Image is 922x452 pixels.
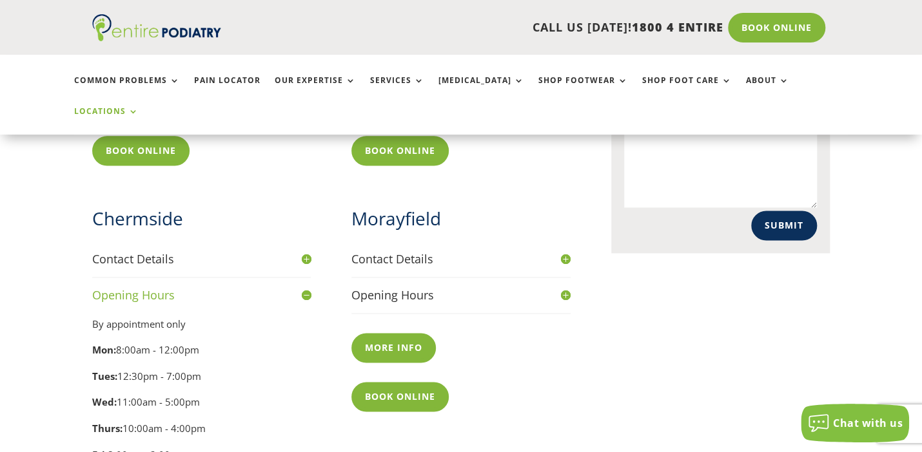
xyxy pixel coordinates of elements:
h4: Opening Hours [92,287,311,303]
a: Locations [74,107,139,135]
div: 10:00am - 4:00pm [92,420,311,437]
a: Shop Footwear [538,76,628,104]
a: Shop Foot Care [642,76,732,104]
h4: Contact Details [92,251,311,267]
h4: Opening Hours [351,287,570,303]
a: Book Online [351,382,449,411]
strong: Tues: [92,370,117,382]
button: Chat with us [801,404,909,442]
strong: Wed: [92,395,117,408]
div: 8:00am - 12:00pm [92,342,311,359]
button: Submit [751,211,817,240]
img: logo (1) [92,14,221,41]
a: Pain Locator [194,76,260,104]
a: More info [351,333,436,363]
div: 11:00am - 5:00pm [92,394,311,411]
h2: Morayfield [351,206,570,238]
a: Book Online [92,136,190,165]
div: 12:30pm - 7:00pm [92,368,311,385]
a: Book Online [351,136,449,165]
span: 1800 4 ENTIRE [632,19,723,35]
h4: Contact Details [351,251,570,267]
h2: Chermside [92,206,311,238]
p: CALL US [DATE]! [261,19,723,36]
a: About [746,76,789,104]
strong: Thurs: [92,422,123,435]
a: Our Expertise [275,76,356,104]
a: Services [370,76,424,104]
a: Entire Podiatry [92,31,221,44]
a: Book Online [728,13,825,42]
div: By appointment only [92,316,311,333]
a: Common Problems [74,76,180,104]
span: Chat with us [833,416,903,430]
a: [MEDICAL_DATA] [438,76,524,104]
strong: Mon: [92,343,116,356]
